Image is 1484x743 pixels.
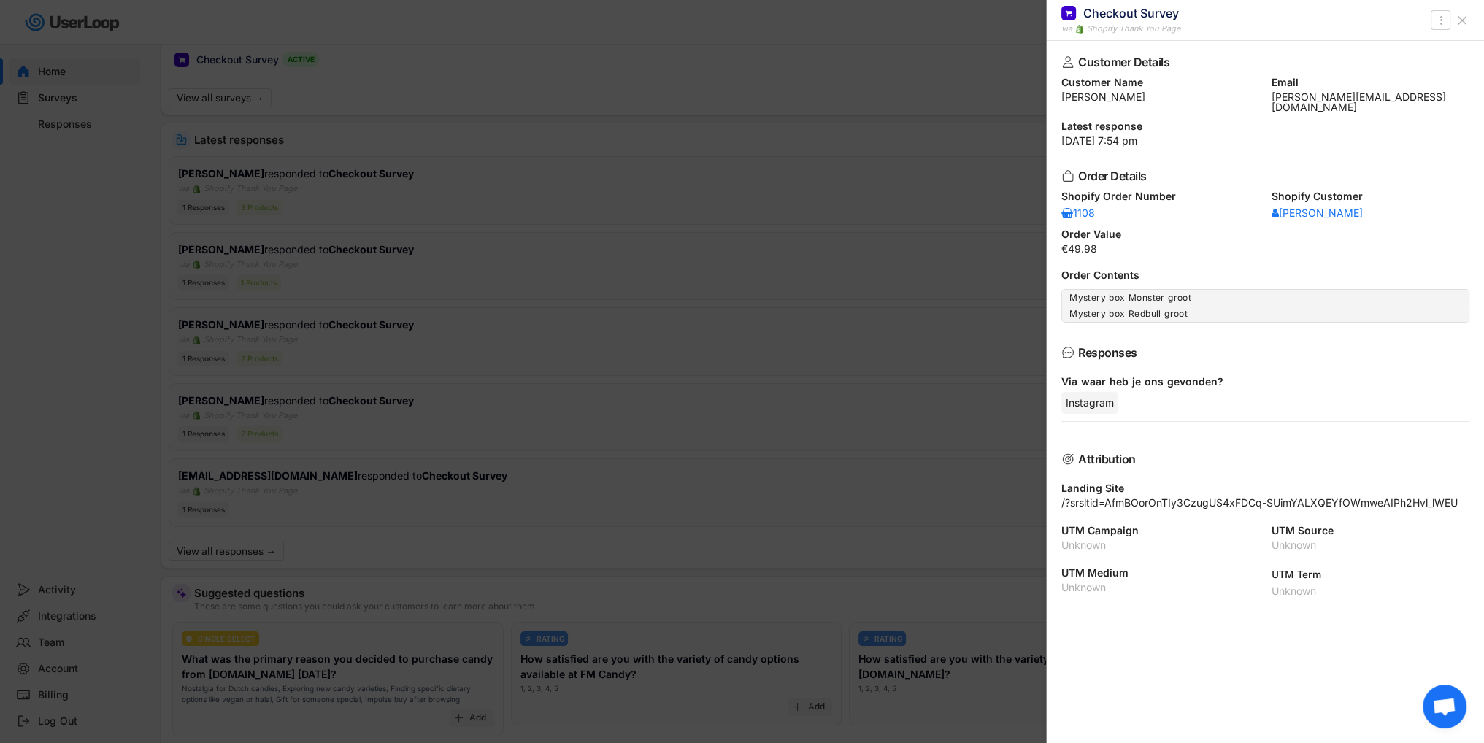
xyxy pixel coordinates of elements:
[1061,121,1469,131] div: Latest response
[1061,244,1469,254] div: €49.98
[1069,292,1461,304] div: Mystery box Monster groot
[1075,25,1084,34] img: 1156660_ecommerce_logo_shopify_icon%20%281%29.png
[1061,483,1469,493] div: Landing Site
[1078,56,1446,68] div: Customer Details
[1272,206,1363,220] a: [PERSON_NAME]
[1061,23,1072,35] div: via
[1272,191,1470,201] div: Shopify Customer
[1061,540,1260,550] div: Unknown
[1061,375,1458,388] div: Via waar heb je ons gevonden?
[1272,208,1363,218] div: [PERSON_NAME]
[1061,229,1469,239] div: Order Value
[1061,526,1260,536] div: UTM Campaign
[1272,526,1470,536] div: UTM Source
[1272,77,1470,88] div: Email
[1272,540,1470,550] div: Unknown
[1439,12,1442,28] text: 
[1061,92,1260,102] div: [PERSON_NAME]
[1272,568,1470,581] div: UTM Term
[1083,5,1179,21] div: Checkout Survey
[1078,170,1446,182] div: Order Details
[1061,270,1469,280] div: Order Contents
[1434,12,1448,29] button: 
[1087,23,1180,35] div: Shopify Thank You Page
[1069,308,1461,320] div: Mystery box Redbull groot
[1061,191,1260,201] div: Shopify Order Number
[1272,92,1470,112] div: [PERSON_NAME][EMAIL_ADDRESS][DOMAIN_NAME]
[1061,208,1105,218] div: 1108
[1078,347,1446,358] div: Responses
[1061,568,1260,578] div: UTM Medium
[1061,498,1469,508] div: /?srsltid=AfmBOorOnTIy3CzugUS4xFDCq-SUimYALXQEYfOWmweAIPh2Hvl_lWEU
[1061,392,1118,414] div: Instagram
[1078,453,1446,465] div: Attribution
[1061,77,1260,88] div: Customer Name
[1061,206,1105,220] a: 1108
[1061,582,1260,593] div: Unknown
[1423,685,1466,728] div: Open de chat
[1272,586,1470,596] div: Unknown
[1061,136,1469,146] div: [DATE] 7:54 pm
